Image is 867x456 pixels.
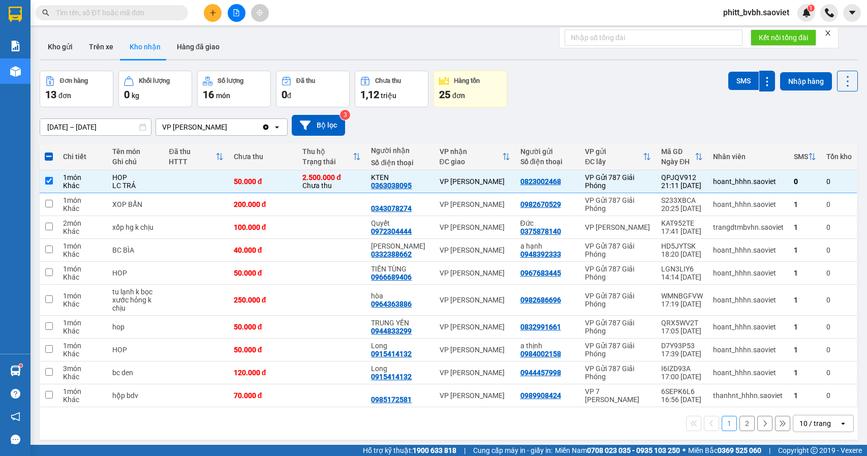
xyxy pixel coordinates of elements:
[688,445,761,456] span: Miền Bắc
[60,77,88,84] div: Đơn hàng
[234,177,292,186] div: 50.000 đ
[713,223,784,231] div: trangdtmbvhn.saoviet
[473,445,552,456] span: Cung cấp máy in - giấy in:
[661,158,695,166] div: Ngày ĐH
[112,246,159,254] div: BC BÌA
[197,71,271,107] button: Số lượng16món
[520,219,575,227] div: Đức
[413,446,456,454] strong: 1900 633 818
[587,446,680,454] strong: 0708 023 035 - 0935 103 250
[371,173,429,181] div: KTEN
[371,327,412,335] div: 0944833299
[169,147,215,156] div: Đã thu
[769,445,770,456] span: |
[715,6,797,19] span: phitt_bvbh.saoviet
[661,350,703,358] div: 17:39 [DATE]
[63,250,102,258] div: Khác
[371,342,429,350] div: Long
[440,369,510,377] div: VP [PERSON_NAME]
[585,265,651,281] div: VP Gửi 787 Giải Phóng
[63,387,102,396] div: 1 món
[234,369,292,377] div: 120.000 đ
[204,4,222,22] button: plus
[520,323,561,331] div: 0832991661
[794,200,816,208] div: 1
[340,110,350,120] sup: 3
[565,29,742,46] input: Nhập số tổng đài
[63,396,102,404] div: Khác
[10,366,21,376] img: warehouse-icon
[713,391,784,400] div: thanhnt_hhhn.saoviet
[63,196,102,204] div: 1 món
[520,296,561,304] div: 0982686696
[360,88,379,101] span: 1,12
[661,342,703,350] div: D7Y93P53
[440,177,510,186] div: VP [PERSON_NAME]
[585,158,643,166] div: ĐC lấy
[63,350,102,358] div: Khác
[132,92,139,100] span: kg
[63,292,102,300] div: 1 món
[63,273,102,281] div: Khác
[233,9,240,16] span: file-add
[63,181,102,190] div: Khác
[464,445,466,456] span: |
[751,29,816,46] button: Kết nối tổng đài
[713,369,784,377] div: hoant_hhhn.saoviet
[661,227,703,235] div: 17:41 [DATE]
[276,71,350,107] button: Đã thu0đ
[440,147,502,156] div: VP nhận
[794,391,816,400] div: 1
[520,147,575,156] div: Người gửi
[112,346,159,354] div: HOP
[661,273,703,281] div: 14:14 [DATE]
[433,71,507,107] button: Hàng tồn25đơn
[63,327,102,335] div: Khác
[371,319,429,327] div: TRUNG YẾN
[371,159,429,167] div: Số điện thoại
[826,269,852,277] div: 0
[440,346,510,354] div: VP [PERSON_NAME]
[287,92,291,100] span: đ
[826,177,852,186] div: 0
[63,364,102,373] div: 3 món
[661,181,703,190] div: 21:11 [DATE]
[112,200,159,208] div: XOP BẨN
[739,416,755,431] button: 2
[363,445,456,456] span: Hỗ trợ kỹ thuật:
[825,8,834,17] img: phone-icon
[799,418,831,429] div: 10 / trang
[789,143,821,170] th: Toggle SortBy
[585,342,651,358] div: VP Gửi 787 Giải Phóng
[661,250,703,258] div: 18:20 [DATE]
[234,269,292,277] div: 50.000 đ
[63,242,102,250] div: 1 món
[713,200,784,208] div: hoant_hhhn.saoviet
[45,88,56,101] span: 13
[826,391,852,400] div: 0
[216,92,230,100] span: món
[661,300,703,308] div: 17:19 [DATE]
[440,200,510,208] div: VP [PERSON_NAME]
[794,369,816,377] div: 1
[112,323,159,331] div: hop
[371,396,412,404] div: 0985172581
[118,71,192,107] button: Khối lượng0kg
[371,350,412,358] div: 0915414132
[164,143,228,170] th: Toggle SortBy
[9,7,22,22] img: logo-vxr
[713,346,784,354] div: hoant_hhhn.saoviet
[234,200,292,208] div: 200.000 đ
[794,153,808,161] div: SMS
[802,8,811,17] img: icon-new-feature
[794,269,816,277] div: 1
[112,269,159,277] div: HOP
[228,122,229,132] input: Selected VP Bảo Hà.
[297,143,366,170] th: Toggle SortBy
[520,369,561,377] div: 0944457998
[826,153,852,161] div: Tồn kho
[234,153,292,161] div: Chưa thu
[439,88,450,101] span: 25
[251,4,269,22] button: aim
[794,223,816,231] div: 1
